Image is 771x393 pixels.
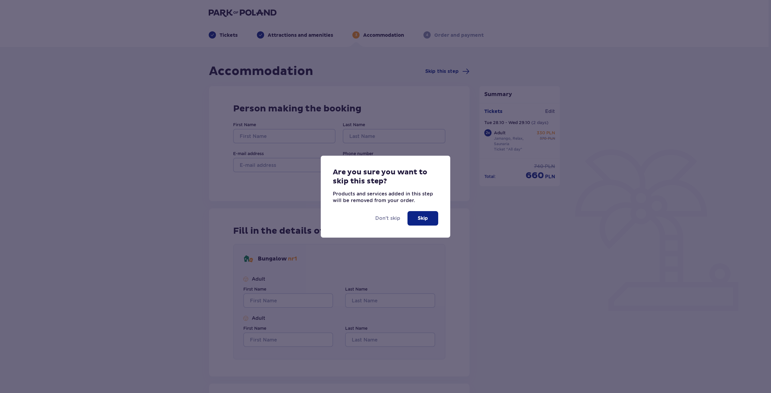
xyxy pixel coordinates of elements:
a: Don't skip [375,215,400,222]
p: Products and services added in this step will be removed from your order. [333,191,438,204]
button: Skip [407,211,438,226]
p: Are you sure you want to skip this step? [333,168,438,186]
p: Skip [418,215,428,222]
